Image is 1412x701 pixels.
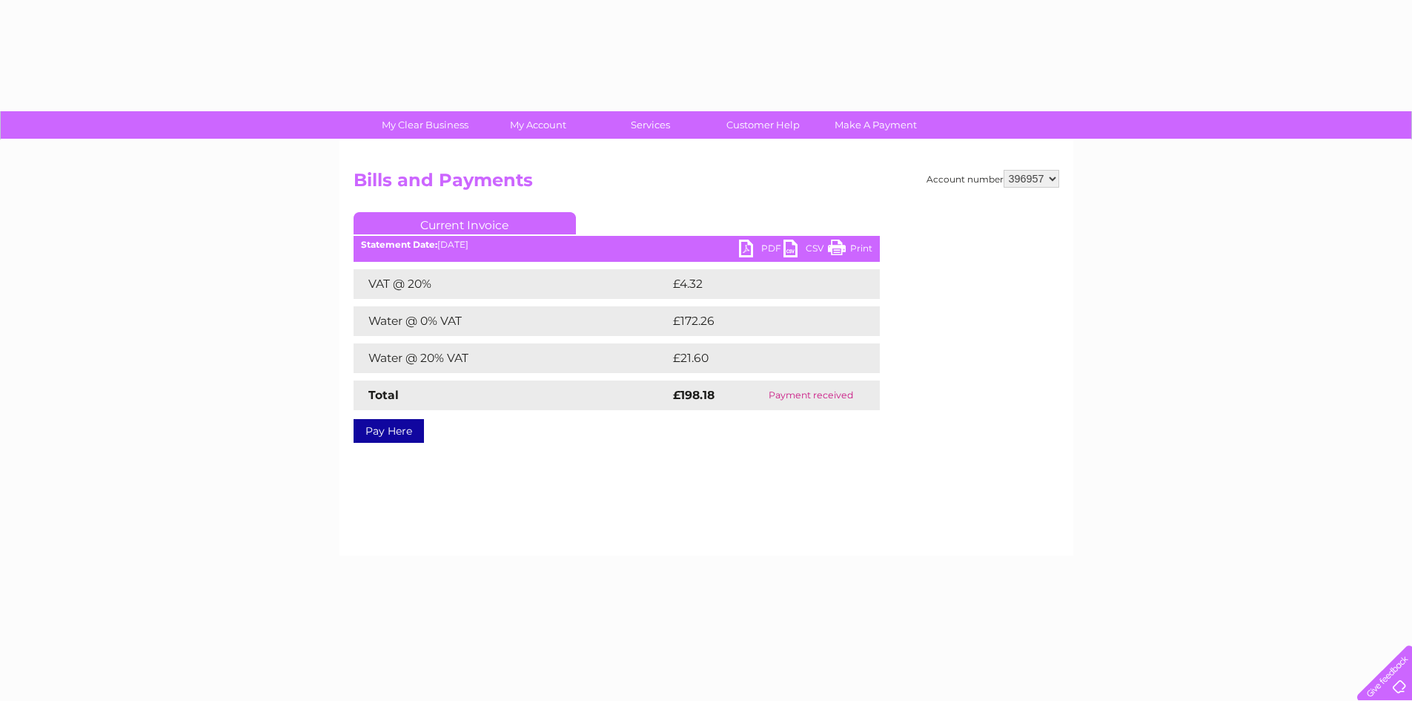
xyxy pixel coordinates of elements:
[354,240,880,250] div: [DATE]
[742,381,879,410] td: Payment received
[354,419,424,443] a: Pay Here
[354,306,669,336] td: Water @ 0% VAT
[669,343,849,373] td: £21.60
[927,170,1059,188] div: Account number
[702,111,824,139] a: Customer Help
[783,240,828,261] a: CSV
[354,170,1059,198] h2: Bills and Payments
[477,111,599,139] a: My Account
[364,111,486,139] a: My Clear Business
[354,212,576,234] a: Current Invoice
[828,240,872,261] a: Print
[354,269,669,299] td: VAT @ 20%
[354,343,669,373] td: Water @ 20% VAT
[669,269,845,299] td: £4.32
[739,240,783,261] a: PDF
[361,239,437,250] b: Statement Date:
[669,306,852,336] td: £172.26
[815,111,937,139] a: Make A Payment
[673,388,715,402] strong: £198.18
[589,111,712,139] a: Services
[368,388,399,402] strong: Total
